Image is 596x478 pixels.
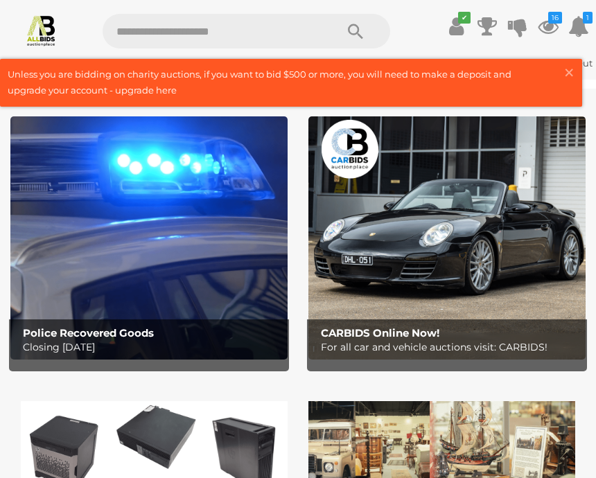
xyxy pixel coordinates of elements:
[25,14,58,46] img: Allbids.com.au
[321,339,580,356] p: For all car and vehicle auctions visit: CARBIDS!
[321,326,439,339] b: CARBIDS Online Now!
[23,339,282,356] p: Closing [DATE]
[23,326,154,339] b: Police Recovered Goods
[10,116,288,359] a: Police Recovered Goods Police Recovered Goods Closing [DATE]
[308,116,586,359] a: CARBIDS Online Now! CARBIDS Online Now! For all car and vehicle auctions visit: CARBIDS!
[496,57,547,69] a: Judestar
[568,14,589,39] a: 1
[458,12,471,24] i: ✔
[321,14,390,48] button: Search
[446,14,467,39] a: ✔
[10,116,288,359] img: Police Recovered Goods
[563,59,575,86] span: ×
[496,57,545,69] strong: Judestar
[552,57,593,69] a: Sign Out
[548,12,562,24] i: 16
[308,116,586,359] img: CARBIDS Online Now!
[547,57,550,69] span: |
[583,12,593,24] i: 1
[538,14,559,39] a: 16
